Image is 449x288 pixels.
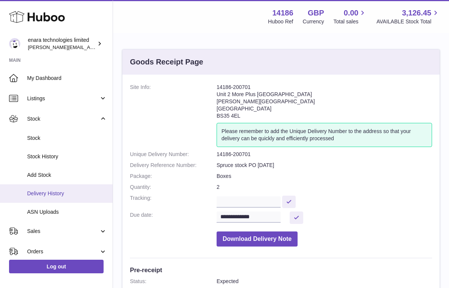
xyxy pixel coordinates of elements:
div: Currency [303,18,324,25]
dd: Spruce stock PO [DATE] [217,162,432,169]
span: Listings [27,95,99,102]
span: Orders [27,248,99,255]
div: Huboo Ref [268,18,293,25]
span: Add Stock [27,172,107,179]
h3: Pre-receipt [130,266,432,274]
strong: GBP [308,8,324,18]
span: Stock [27,115,99,123]
dt: Package: [130,173,217,180]
span: Stock History [27,153,107,160]
span: ASN Uploads [27,208,107,216]
span: 0.00 [344,8,359,18]
span: Total sales [333,18,367,25]
dt: Unique Delivery Number: [130,151,217,158]
dt: Due date: [130,211,217,224]
dd: 14186-200701 [217,151,432,158]
span: AVAILABLE Stock Total [376,18,440,25]
span: Stock [27,135,107,142]
dt: Tracking: [130,195,217,208]
a: 0.00 Total sales [333,8,367,25]
span: 3,126.45 [402,8,431,18]
strong: 14186 [272,8,293,18]
div: Please remember to add the Unique Delivery Number to the address so that your delivery can be qui... [217,123,432,147]
a: 3,126.45 AVAILABLE Stock Total [376,8,440,25]
span: [PERSON_NAME][EMAIL_ADDRESS][DOMAIN_NAME] [28,44,151,50]
dt: Status: [130,278,217,285]
img: Dee@enara.co [9,38,20,49]
address: 14186-200701 Unit 2 More Plus [GEOGRAPHIC_DATA] [PERSON_NAME][GEOGRAPHIC_DATA] [GEOGRAPHIC_DATA] ... [217,84,432,123]
dd: 2 [217,184,432,191]
a: Log out [9,260,104,273]
span: My Dashboard [27,75,107,82]
h3: Goods Receipt Page [130,57,203,67]
dt: Delivery Reference Number: [130,162,217,169]
dd: Boxes [217,173,432,180]
span: Sales [27,228,99,235]
dt: Site Info: [130,84,217,147]
span: Delivery History [27,190,107,197]
dt: Quantity: [130,184,217,191]
dd: Expected [217,278,432,285]
div: enara technologies limited [28,37,96,51]
button: Download Delivery Note [217,231,298,247]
